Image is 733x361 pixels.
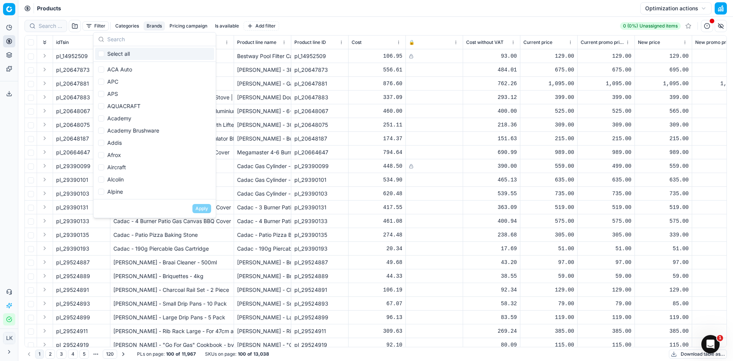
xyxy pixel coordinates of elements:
div: 989.00 [581,149,631,156]
div: Cadac - 4 Burner Patio Gas Canvas BBQ Cover [237,217,288,225]
button: Go to previous page [24,350,34,359]
span: pl_29390135 [56,231,89,239]
div: [PERSON_NAME] - Bullnose Hose & Regulator Blister Pack [113,135,231,142]
div: 575.00 [638,217,689,225]
div: [PERSON_NAME] - Rib Rack Large - For 47cm and Larger Gas Grills [113,327,231,335]
div: [PERSON_NAME] - Small Drip Pans - 10 Pack [237,300,288,308]
span: 1 [717,335,723,341]
span: pl_20647883 [56,94,90,101]
div: pl_29524893 [294,300,345,308]
div: [PERSON_NAME] - 30cm Pizza Stone With Lifter & Cutter [237,121,288,129]
div: 79.00 [581,300,631,308]
button: Expand [40,92,49,102]
button: Is available [212,21,242,31]
div: Cadac Gas Cylinder - 3kg [237,162,288,170]
div: 309.00 [638,121,689,129]
div: 399.00 [581,94,631,101]
span: Product line ID [294,39,326,45]
div: APC [95,76,214,88]
div: 215.00 [581,135,631,142]
button: Expand [40,106,49,115]
div: [PERSON_NAME] - Rib Rack Large - For 47cm and Larger Gas Grills [237,327,288,335]
button: 1 [35,350,44,359]
button: Brands [144,21,165,31]
button: Expand [40,340,49,349]
button: Expand [40,134,49,143]
div: 129.00 [581,52,631,60]
div: 309.00 [581,121,631,129]
span: pl_29390193 [56,245,89,253]
div: 575.00 [581,217,631,225]
div: 251.11 [352,121,402,129]
div: 385.00 [581,327,631,335]
div: 93.00 [466,52,517,60]
button: Expand [40,216,49,225]
button: Expand [40,312,49,322]
div: Academy [95,112,214,125]
div: Addis [95,137,214,149]
span: pl_14952509 [56,52,88,60]
input: Search [107,32,211,47]
div: 539.55 [466,190,517,197]
button: Expand [40,326,49,335]
div: pl_29524889 [294,272,345,280]
div: 119.00 [523,314,574,321]
div: [PERSON_NAME] - "Go For Gas" Cookbook - by [PERSON_NAME] and [PERSON_NAME] [237,341,288,349]
div: 794.64 [352,149,402,156]
div: 218.36 [466,121,517,129]
div: pl_29524891 [294,286,345,294]
span: pl_29390133 [56,217,89,225]
div: 309.63 [352,327,402,335]
span: LK [3,332,15,344]
div: 44.33 [352,272,402,280]
div: 80.09 [466,341,517,349]
div: 556.61 [352,66,402,74]
div: 115.00 [638,341,689,349]
div: [PERSON_NAME] - 6-Led Flexible Arm Aluminium Magnetic Bbq Grill Light [113,107,231,115]
div: 92.34 [466,286,517,294]
span: pl_20648067 [56,107,90,115]
span: Product line name [237,39,276,45]
div: 20.34 [352,245,402,253]
div: pl_29390101 [294,176,345,184]
div: pl_29390103 [294,190,345,197]
div: pl_20648075 [294,121,345,129]
span: pl_29524899 [56,314,90,321]
span: pl_20664647 [56,149,90,156]
div: pl_29524899 [294,314,345,321]
div: 215.00 [523,135,574,142]
div: 1,095.00 [523,80,574,87]
span: PLs on page : [137,351,165,357]
div: [PERSON_NAME] - 6-Led Flexible Arm Aluminium Magnetic Bbq Grill Light [237,107,288,115]
div: 97.00 [581,259,631,266]
div: 989.00 [523,149,574,156]
div: Megamaster 4-6 Burner Patio Gas Braai Cover [237,149,288,156]
div: 106.95 [352,52,402,60]
button: Download table as... [669,350,727,359]
div: 695.00 [638,66,689,74]
strong: of [176,351,180,357]
div: 675.00 [581,66,631,74]
strong: 11,967 [182,351,196,357]
div: ACA Auto [95,63,214,76]
div: 293.12 [466,94,517,101]
div: 635.00 [523,176,574,184]
div: 119.00 [638,314,689,321]
div: [PERSON_NAME] - Charcoal Rail Set - 2 Piece [113,286,231,294]
div: 59.00 [523,272,574,280]
button: Expand [40,285,49,294]
div: Cadac - 190g Piercable Gas Cartridge [237,245,288,253]
span: SKUs on page : [205,351,236,357]
div: 460.00 [352,107,402,115]
div: Bestway Pool Filter Cartridge (II) [237,52,288,60]
div: 762.26 [466,80,517,87]
button: Expand [40,175,49,184]
button: Expand [40,202,49,212]
span: Cost without VAT [466,39,504,45]
div: 385.00 [638,327,689,335]
div: 51.00 [523,245,574,253]
div: 385.00 [523,327,574,335]
span: Select all [107,50,130,58]
div: pl_14952509 [294,52,345,60]
div: 525.00 [523,107,574,115]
